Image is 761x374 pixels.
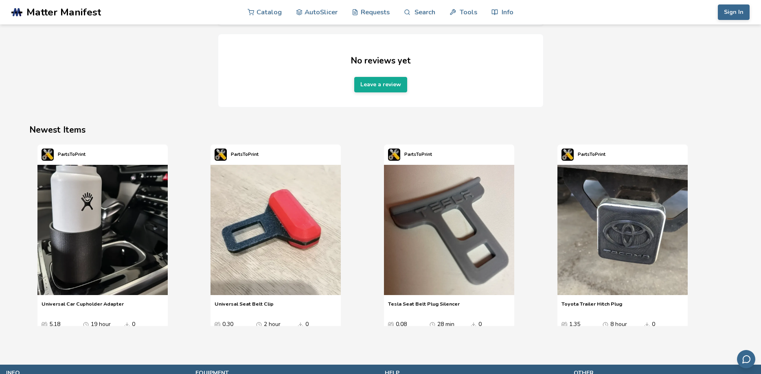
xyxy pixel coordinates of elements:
[211,144,263,165] a: PartsToPrint's profilePartsToPrint
[91,321,111,332] div: 19 hour
[215,321,220,328] span: Average Cost
[388,301,460,313] a: Tesla Seat Belt Plug Silencer
[354,77,407,92] button: Leave a review
[351,55,411,67] h1: No reviews yet
[124,321,130,328] span: Downloads
[305,321,323,332] div: 0
[83,321,89,328] span: Average Print Time
[37,144,90,165] a: PartsToPrint's profilePartsToPrint
[404,150,432,159] p: PartsToPrint
[388,321,394,328] span: Average Cost
[737,350,755,368] button: Send feedback via email
[610,321,628,332] div: 8 hour
[215,301,274,313] a: Universal Seat Belt Clip
[58,150,86,159] p: PartsToPrint
[561,149,574,161] img: PartsToPrint's profile
[42,321,47,328] span: Average Cost
[298,321,303,328] span: Downloads
[478,321,496,332] div: 0
[256,321,262,328] span: Average Print Time
[26,7,101,18] span: Matter Manifest
[557,144,723,336] swiper-slide: 4 / 4
[132,321,150,332] div: 0
[384,144,436,165] a: PartsToPrint's profilePartsToPrint
[42,301,124,313] a: Universal Car Cupholder Adapter
[49,321,71,332] div: 5.18
[644,321,650,328] span: Downloads
[231,150,259,159] p: PartsToPrint
[652,321,670,332] div: 0
[561,301,622,313] a: Toyota Trailer Hitch Plug
[471,321,476,328] span: Downloads
[215,149,227,161] img: PartsToPrint's profile
[718,4,750,20] button: Sign In
[42,149,54,161] img: PartsToPrint's profile
[388,149,400,161] img: PartsToPrint's profile
[430,321,435,328] span: Average Print Time
[569,321,591,332] div: 1.35
[384,144,549,336] swiper-slide: 3 / 4
[37,144,203,336] swiper-slide: 1 / 4
[211,144,376,336] swiper-slide: 2 / 4
[396,321,418,332] div: 0.08
[603,321,608,328] span: Average Print Time
[578,150,605,159] p: PartsToPrint
[557,144,610,165] a: PartsToPrint's profilePartsToPrint
[561,321,567,328] span: Average Cost
[222,321,244,332] div: 0.30
[29,124,732,136] h2: Newest Items
[264,321,282,332] div: 2 hour
[437,321,455,332] div: 28 min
